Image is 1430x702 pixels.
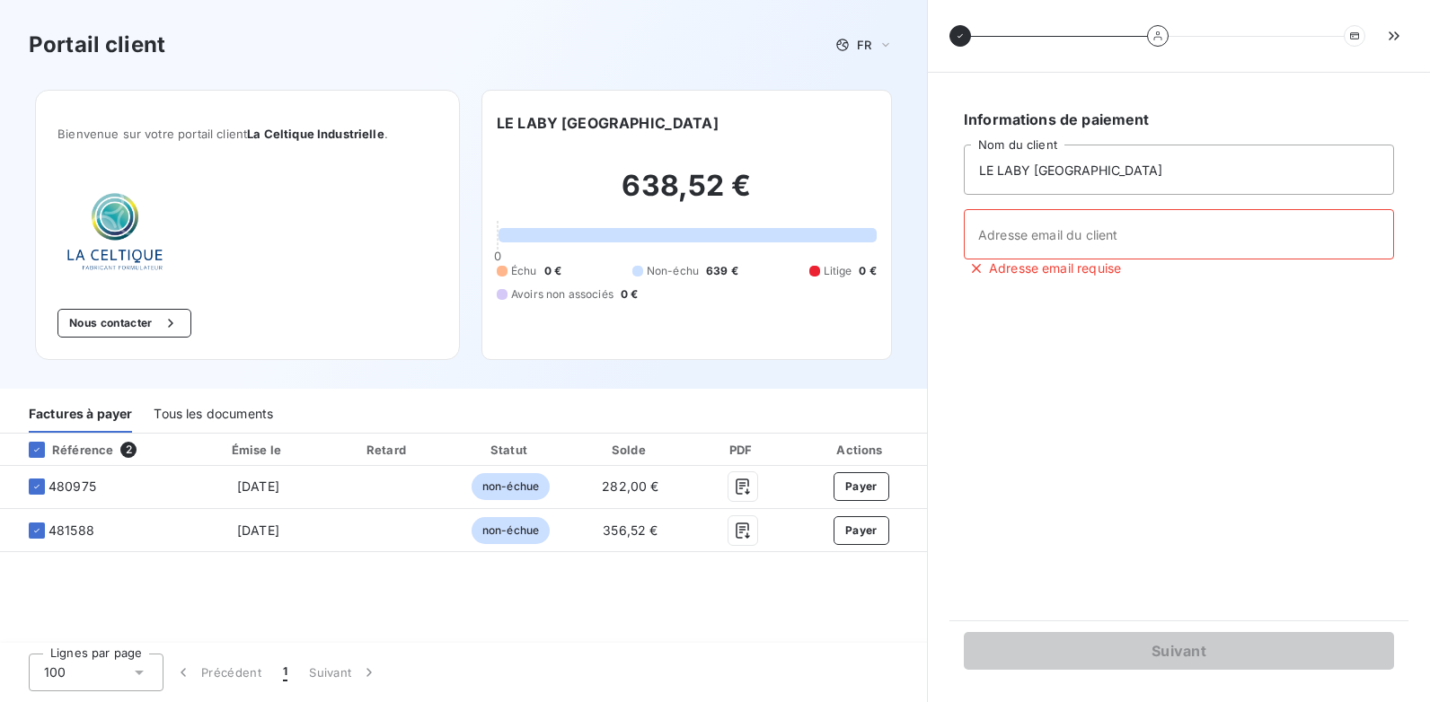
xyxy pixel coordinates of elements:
button: 1 [272,654,298,691]
span: 356,52 € [603,522,658,538]
span: 0 € [621,286,638,303]
span: 0 [494,249,501,263]
span: 2 [120,442,137,458]
span: Avoirs non associés [511,286,613,303]
span: Adresse email requise [989,259,1121,277]
span: non-échue [472,473,550,500]
span: La Celtique Industrielle [247,127,384,141]
span: 282,00 € [602,478,658,494]
button: Suivant [298,654,389,691]
span: 0 € [859,263,876,279]
h2: 638,52 € [497,168,877,222]
button: Payer [834,516,889,545]
div: Factures à payer [29,395,132,433]
div: Statut [454,441,568,459]
img: Company logo [57,184,172,280]
div: Tous les documents [154,395,273,433]
span: Litige [824,263,852,279]
span: 639 € [706,263,738,279]
div: PDF [693,441,792,459]
button: Payer [834,472,889,501]
span: [DATE] [237,478,279,494]
h6: Informations de paiement [964,109,1394,130]
span: Bienvenue sur votre portail client . [57,127,437,141]
div: Référence [14,442,113,458]
input: placeholder [964,209,1394,259]
span: FR [857,38,871,52]
span: Non-échu [647,263,699,279]
span: 1 [283,663,287,681]
span: 480975 [49,478,96,496]
h6: LE LABY [GEOGRAPHIC_DATA] [497,112,719,134]
div: Retard [330,441,446,459]
span: Échu [511,263,537,279]
div: Actions [799,441,923,459]
div: Émise le [194,441,322,459]
span: non-échue [472,517,550,544]
span: 0 € [544,263,561,279]
div: Solde [575,441,686,459]
span: [DATE] [237,522,279,538]
input: placeholder [964,145,1394,195]
span: 481588 [49,522,94,540]
button: Nous contacter [57,309,190,338]
span: 100 [44,663,66,681]
button: Suivant [964,632,1394,670]
h3: Portail client [29,29,165,61]
button: Précédent [163,654,272,691]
